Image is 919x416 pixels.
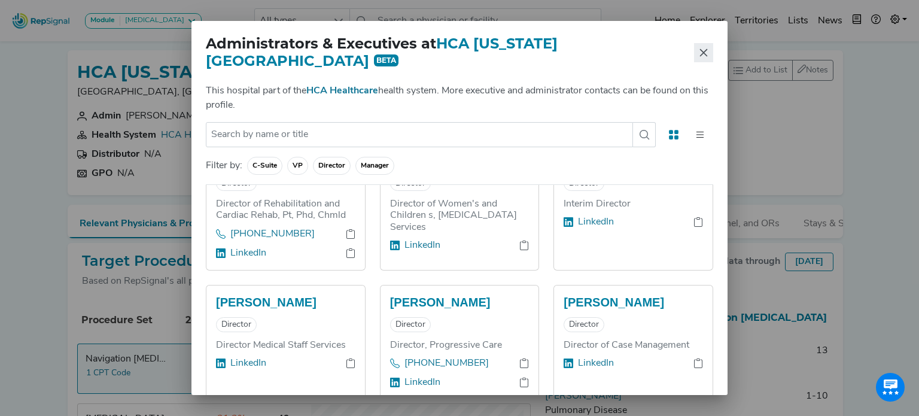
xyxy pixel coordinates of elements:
h6: Director of Case Management [564,340,703,351]
h2: Administrators & Executives at [206,35,694,70]
span: Director [390,317,431,332]
span: HCA [US_STATE][GEOGRAPHIC_DATA] [206,35,558,69]
h6: Interim Director [564,199,703,210]
p: This hospital part of the health system. More executive and administrator contacts can be found o... [206,84,708,113]
h5: [PERSON_NAME] [216,295,355,309]
h6: Director Medical Staff Services [216,340,355,351]
span: Director [564,317,604,332]
label: Filter by: [206,159,242,173]
span: BETA [374,54,398,66]
a: LinkedIn [578,215,614,229]
span: C-Suite [247,157,282,175]
a: [PHONE_NUMBER] [230,227,315,241]
h6: Director of Rehabilitation and Cardiac Rehab, Pt, Phd, Chmld [216,199,355,221]
span: VP [287,157,308,175]
a: HCA Healthcare [306,86,378,96]
h6: Director, Progressive Care [390,340,530,351]
h5: [PERSON_NAME] [564,295,703,309]
span: Director [216,317,257,332]
input: Search by name or title [206,122,633,147]
h5: [PERSON_NAME] [390,295,530,309]
a: LinkedIn [404,375,440,390]
a: [PHONE_NUMBER] [404,356,489,371]
a: LinkedIn [404,238,440,253]
a: LinkedIn [230,246,266,260]
span: Director [313,157,351,175]
a: LinkedIn [578,356,614,371]
span: Manager [355,157,394,175]
h6: Director of Women's and Children s, [MEDICAL_DATA] Services [390,199,530,233]
button: Close [694,43,713,62]
a: LinkedIn [230,356,266,371]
